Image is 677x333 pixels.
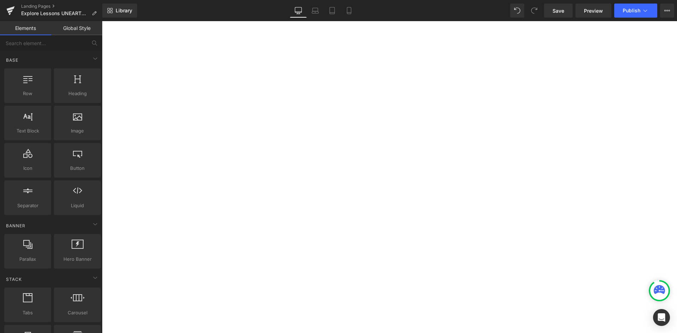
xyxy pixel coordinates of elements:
span: Base [5,57,19,63]
button: More [660,4,674,18]
a: Mobile [341,4,358,18]
span: Save [553,7,564,14]
span: Library [116,7,132,14]
a: Global Style [51,21,102,35]
span: Icon [6,165,49,172]
a: Laptop [307,4,324,18]
span: Text Block [6,127,49,135]
span: Heading [56,90,99,97]
span: Carousel [56,309,99,316]
span: Parallax [6,255,49,263]
span: Preview [584,7,603,14]
a: Tablet [324,4,341,18]
div: Open Intercom Messenger [653,309,670,326]
button: Publish [614,4,657,18]
span: Hero Banner [56,255,99,263]
a: Landing Pages [21,4,102,9]
button: Undo [510,4,524,18]
span: Separator [6,202,49,209]
span: Banner [5,222,26,229]
span: Row [6,90,49,97]
span: Explore Lessons UNEARTHED [21,11,89,16]
span: Stack [5,276,23,283]
span: Image [56,127,99,135]
a: Preview [575,4,611,18]
button: Redo [527,4,541,18]
span: Liquid [56,202,99,209]
a: New Library [102,4,137,18]
span: Tabs [6,309,49,316]
a: Desktop [290,4,307,18]
span: Button [56,165,99,172]
span: Publish [623,8,640,13]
